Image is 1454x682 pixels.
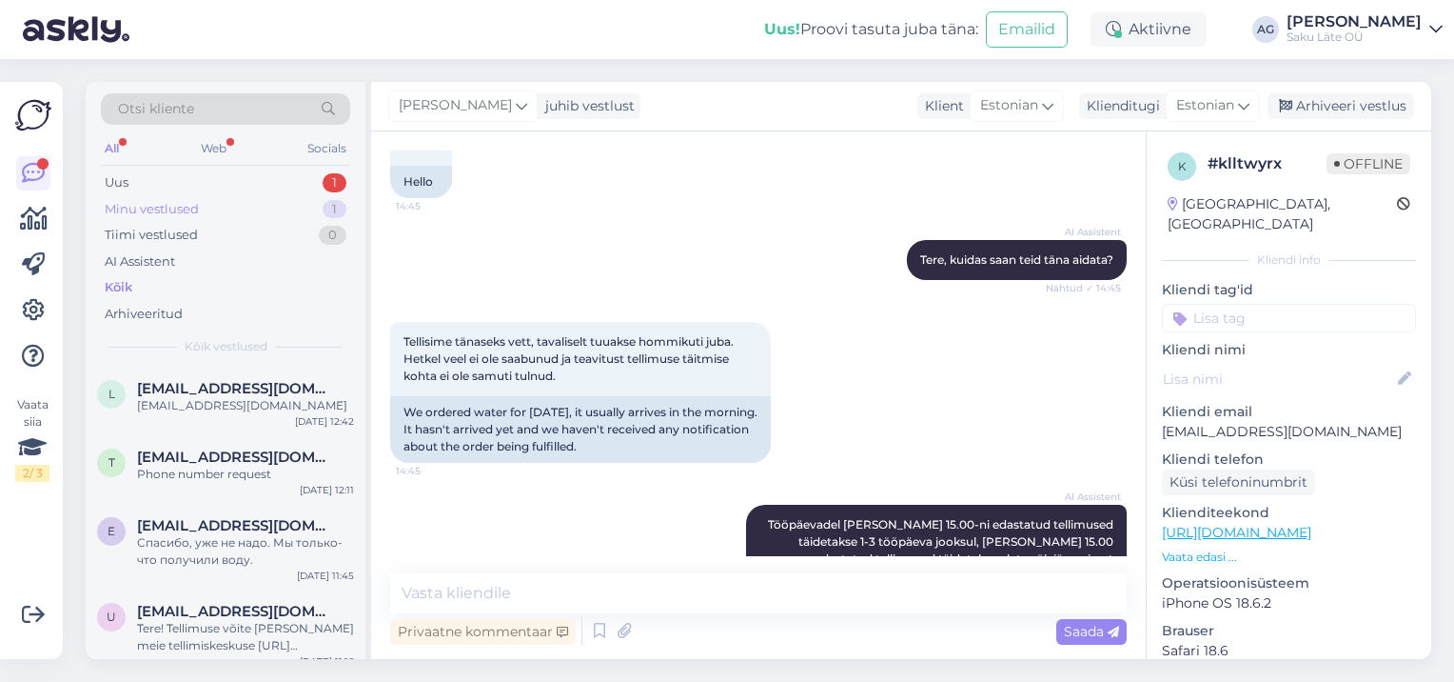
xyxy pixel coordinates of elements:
[1050,225,1121,239] span: AI Assistent
[1287,14,1422,30] div: [PERSON_NAME]
[1162,593,1416,613] p: iPhone OS 18.6.2
[323,200,346,219] div: 1
[105,305,183,324] div: Arhiveeritud
[137,620,354,654] div: Tere! Tellimuse võite [PERSON_NAME] meie tellimiskeskuse [URL][DOMAIN_NAME] või kirjutada e-maili...
[1162,280,1416,300] p: Kliendi tag'id
[1162,251,1416,269] div: Kliendi info
[319,226,346,245] div: 0
[1208,152,1326,175] div: # klltwyrx
[396,199,467,213] span: 14:45
[1162,641,1416,661] p: Safari 18.6
[538,96,635,116] div: juhib vestlust
[304,136,350,161] div: Socials
[1178,159,1187,173] span: k
[323,173,346,192] div: 1
[1079,96,1160,116] div: Klienditugi
[1162,340,1416,360] p: Kliendi nimi
[1267,93,1414,119] div: Arhiveeri vestlus
[1163,369,1394,390] input: Lisa nimi
[1090,12,1207,47] div: Aktiivne
[137,603,335,620] span: ukirsimae@gmail.com
[15,396,49,482] div: Vaata siia
[1162,503,1416,523] p: Klienditeekond
[1287,30,1422,45] div: Saku Läte OÜ
[101,136,123,161] div: All
[1046,281,1121,295] span: Nähtud ✓ 14:45
[295,414,354,429] div: [DATE] 12:42
[399,95,512,116] span: [PERSON_NAME]
[108,524,115,538] span: e
[105,173,128,192] div: Uus
[1050,490,1121,504] span: AI Assistent
[1176,95,1234,116] span: Estonian
[137,517,335,534] span: eesti@coral-club.com
[1064,623,1119,640] span: Saada
[108,455,115,470] span: t
[137,534,354,569] div: Спасибо, уже не надо. Мы только-что получили воду.
[1162,304,1416,332] input: Lisa tag
[1162,573,1416,593] p: Operatsioonisüsteem
[105,226,198,245] div: Tiimi vestlused
[917,96,964,116] div: Klient
[1252,16,1279,43] div: AG
[137,380,335,397] span: liisi.sormus@onemed.com
[980,95,1038,116] span: Estonian
[107,610,116,624] span: u
[764,20,800,38] b: Uus!
[1162,402,1416,422] p: Kliendi email
[986,11,1068,48] button: Emailid
[137,397,354,414] div: [EMAIL_ADDRESS][DOMAIN_NAME]
[1162,422,1416,442] p: [EMAIL_ADDRESS][DOMAIN_NAME]
[1168,194,1397,234] div: [GEOGRAPHIC_DATA], [GEOGRAPHIC_DATA]
[105,278,132,297] div: Kõik
[1326,153,1410,174] span: Offline
[137,466,354,483] div: Phone number request
[137,449,335,466] span: toomas@hevea.ee
[118,99,194,119] span: Otsi kliente
[15,97,51,133] img: Askly Logo
[1162,450,1416,470] p: Kliendi telefon
[1162,549,1416,566] p: Vaata edasi ...
[108,387,115,401] span: l
[1162,470,1315,495] div: Küsi telefoninumbrit
[1162,524,1311,541] a: [URL][DOMAIN_NAME]
[390,396,771,463] div: We ordered water for [DATE], it usually arrives in the morning. It hasn't arrived yet and we have...
[197,136,230,161] div: Web
[403,334,737,383] span: Tellisime tänaseks vett, tavaliselt tuuakse hommikuti juba. Hetkel veel ei ole saabunud ja teavit...
[300,654,354,669] div: [DATE] 11:16
[768,517,1116,634] span: Tööpäevadel [PERSON_NAME] 15.00-ni edastatud tellimused täidetakse 1-3 tööpäeva jooksul, [PERSON_...
[105,200,199,219] div: Minu vestlused
[105,252,175,271] div: AI Assistent
[920,252,1113,267] span: Tere, kuidas saan teid täna aidata?
[390,619,576,645] div: Privaatne kommentaar
[185,338,267,355] span: Kõik vestlused
[1287,14,1443,45] a: [PERSON_NAME]Saku Läte OÜ
[396,464,467,478] span: 14:45
[297,569,354,583] div: [DATE] 11:45
[1162,621,1416,641] p: Brauser
[15,465,49,482] div: 2 / 3
[764,18,978,41] div: Proovi tasuta juba täna:
[300,483,354,497] div: [DATE] 12:11
[390,166,452,198] div: Hello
